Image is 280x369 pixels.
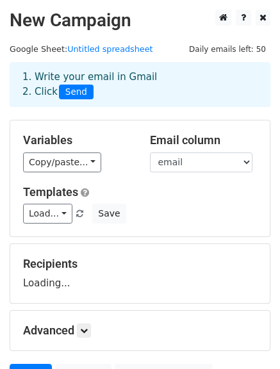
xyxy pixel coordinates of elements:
div: 1. Write your email in Gmail 2. Click [13,70,267,99]
button: Save [92,204,126,224]
span: Daily emails left: 50 [185,42,270,56]
a: Untitled spreadsheet [67,44,152,54]
span: Send [59,85,94,100]
a: Templates [23,185,78,199]
h5: Email column [150,133,258,147]
a: Load... [23,204,72,224]
h2: New Campaign [10,10,270,31]
small: Google Sheet: [10,44,153,54]
div: Loading... [23,257,257,290]
h5: Variables [23,133,131,147]
a: Copy/paste... [23,152,101,172]
h5: Recipients [23,257,257,271]
a: Daily emails left: 50 [185,44,270,54]
h5: Advanced [23,324,257,338]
